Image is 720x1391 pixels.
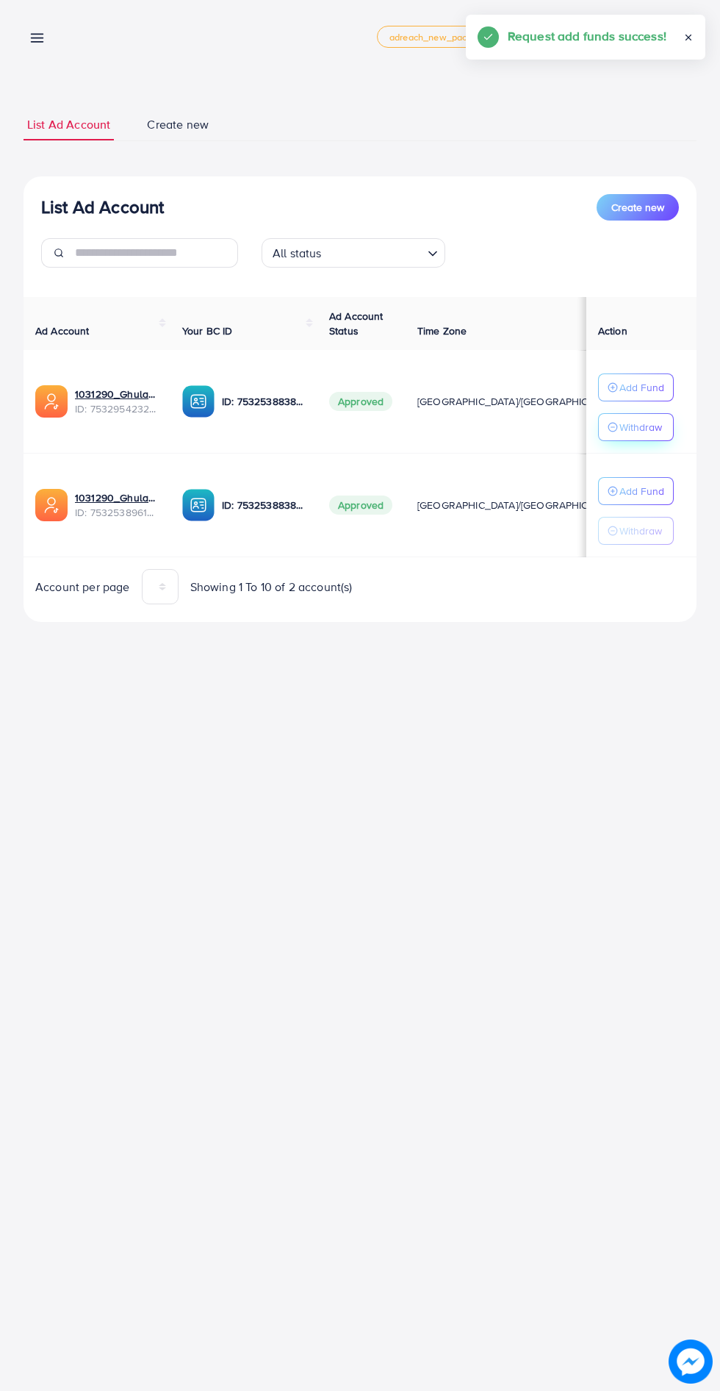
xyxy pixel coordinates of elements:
[597,194,679,221] button: Create new
[190,579,353,596] span: Showing 1 To 10 of 2 account(s)
[35,579,130,596] span: Account per page
[75,401,159,416] span: ID: 7532954232266326017
[619,418,662,436] p: Withdraw
[598,517,674,545] button: Withdraw
[326,240,422,264] input: Search for option
[222,496,306,514] p: ID: 7532538838637019152
[262,238,445,268] div: Search for option
[182,385,215,418] img: ic-ba-acc.ded83a64.svg
[377,26,500,48] a: adreach_new_package
[389,32,488,42] span: adreach_new_package
[619,379,664,396] p: Add Fund
[270,243,325,264] span: All status
[182,323,233,338] span: Your BC ID
[75,490,159,521] div: <span class='underline'>1031290_Ghulam Rasool Aslam_1753805901568</span></br>7532538961244635153
[508,26,666,46] h5: Request add funds success!
[75,387,159,417] div: <span class='underline'>1031290_Ghulam Rasool Aslam 2_1753902599199</span></br>7532954232266326017
[598,477,674,505] button: Add Fund
[598,373,674,401] button: Add Fund
[27,116,110,133] span: List Ad Account
[669,1340,713,1384] img: image
[598,413,674,441] button: Withdraw
[329,309,384,338] span: Ad Account Status
[619,482,664,500] p: Add Fund
[329,496,392,515] span: Approved
[35,385,68,418] img: ic-ads-acc.e4c84228.svg
[75,490,159,505] a: 1031290_Ghulam Rasool Aslam_1753805901568
[611,200,664,215] span: Create new
[222,393,306,410] p: ID: 7532538838637019152
[417,394,622,409] span: [GEOGRAPHIC_DATA]/[GEOGRAPHIC_DATA]
[182,489,215,521] img: ic-ba-acc.ded83a64.svg
[35,489,68,521] img: ic-ads-acc.e4c84228.svg
[329,392,392,411] span: Approved
[35,323,90,338] span: Ad Account
[619,522,662,540] p: Withdraw
[147,116,209,133] span: Create new
[41,196,164,218] h3: List Ad Account
[75,505,159,520] span: ID: 7532538961244635153
[417,323,467,338] span: Time Zone
[75,387,159,401] a: 1031290_Ghulam Rasool Aslam 2_1753902599199
[417,498,622,512] span: [GEOGRAPHIC_DATA]/[GEOGRAPHIC_DATA]
[598,323,627,338] span: Action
